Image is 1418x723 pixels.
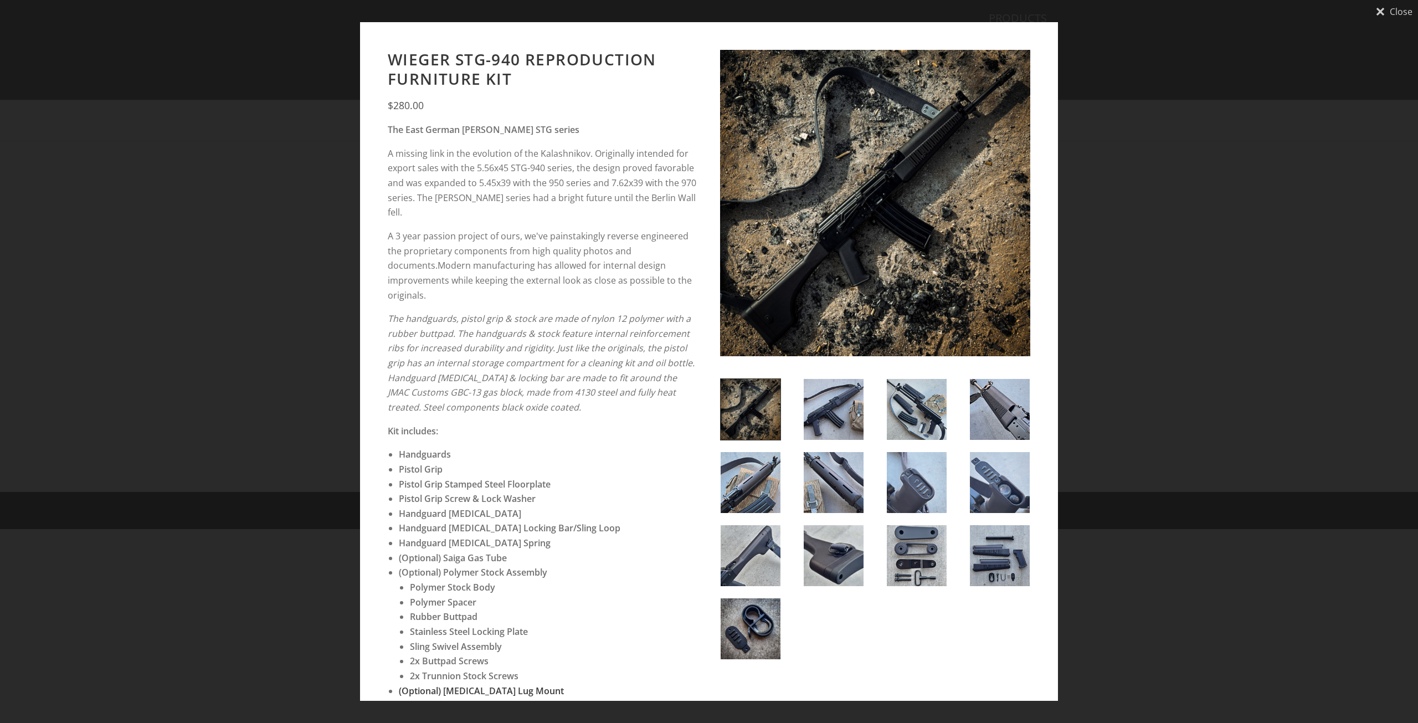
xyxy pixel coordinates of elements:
strong: Sling Swivel Assembly [410,640,502,653]
img: Wieger STG-940 Reproduction Furniture Kit [970,452,1030,513]
strong: Handguards [399,448,451,460]
a: (Optional) [MEDICAL_DATA] Lug Mount [399,685,564,697]
p: A 3 year passion project of ours, we've painstakingly reverse engineered the proprietary componen... [388,229,698,302]
img: Wieger STG-940 Reproduction Furniture Kit [804,379,864,440]
img: Wieger STG-940 Reproduction Furniture Kit [721,598,780,659]
img: Wieger STG-940 Reproduction Furniture Kit [970,525,1030,586]
strong: Rubber Buttpad [410,611,477,623]
img: Wieger STG-940 Reproduction Furniture Kit [804,452,864,513]
img: Wieger STG-940 Reproduction Furniture Kit [804,525,864,586]
h2: Wieger STG-940 Reproduction Furniture Kit [388,50,698,89]
img: Wieger STG-940 Reproduction Furniture Kit [887,525,947,586]
span: $280.00 [388,99,424,112]
p: A missing link in the evolution of the Kalashnikov. Originally intended for export sales with the... [388,146,698,220]
strong: Kit includes: [388,425,438,437]
strong: Handguard [MEDICAL_DATA] Locking Bar/Sling Loop [399,522,620,534]
strong: Pistol Grip Screw & Lock Washer [399,493,536,505]
img: Wieger STG-940 Reproduction Furniture Kit [721,525,780,586]
strong: Polymer Spacer [410,596,476,608]
span: Close [1390,7,1412,16]
strong: 2x Trunnion Stock Screws [410,670,518,682]
strong: Handguard [MEDICAL_DATA] [399,507,521,520]
strong: (Optional) Saiga Gas Tube [399,552,507,564]
img: Wieger STG-940 Reproduction Furniture Kit [887,379,947,440]
strong: The East German [PERSON_NAME] STG series [388,124,579,136]
strong: Polymer Stock Body [410,581,495,593]
strong: 2x Buttpad Screws [410,655,489,667]
img: Wieger STG-940 Reproduction Furniture Kit [970,379,1030,440]
strong: Handguard [MEDICAL_DATA] Spring [399,537,551,549]
img: Wieger STG-940 Reproduction Furniture Kit [721,452,780,513]
img: Wieger STG-940 Reproduction Furniture Kit [887,452,947,513]
strong: Stainless Steel Locking Plate [410,625,528,638]
img: Wieger STG-940 Reproduction Furniture Kit [721,379,780,440]
em: The handguards, pistol grip & stock are made of nylon 12 polymer with a rubber buttpad. The handg... [388,312,695,413]
span: Modern manufacturing has allowed for internal design improvements while keeping the external look... [388,259,692,301]
img: Wieger STG-940 Reproduction Furniture Kit [720,50,1030,360]
strong: (Optional) Polymer Stock Assembly [399,566,547,578]
strong: Pistol Grip Stamped Steel Floorplate [399,478,551,490]
strong: Pistol Grip [399,463,443,475]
